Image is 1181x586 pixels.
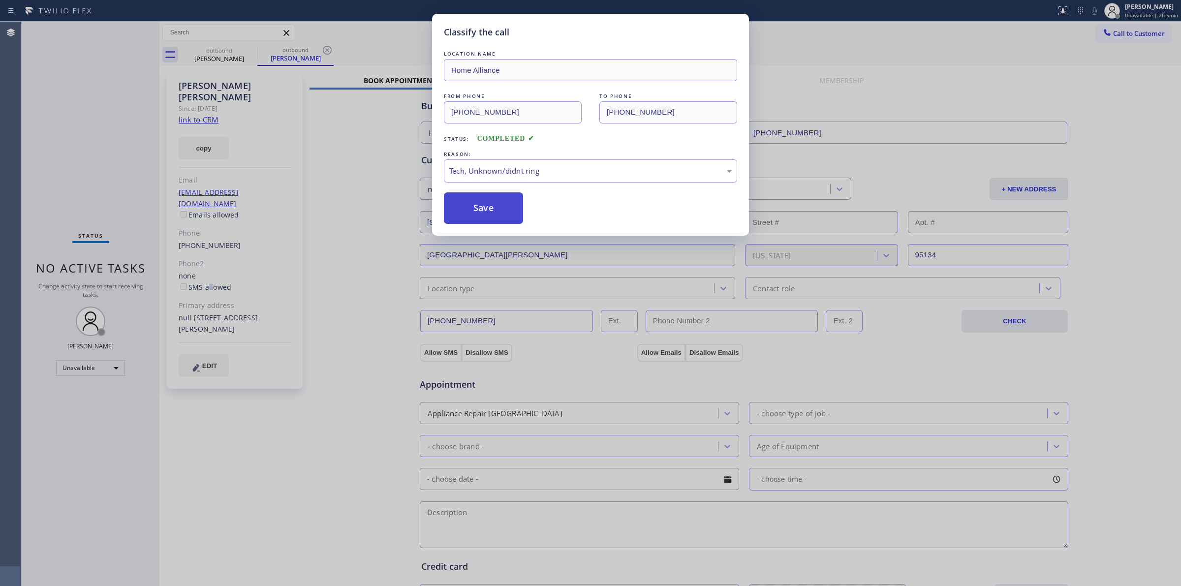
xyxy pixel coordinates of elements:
h5: Classify the call [444,26,509,39]
input: From phone [444,101,582,123]
span: Status: [444,135,469,142]
div: TO PHONE [599,91,737,101]
input: To phone [599,101,737,123]
div: FROM PHONE [444,91,582,101]
div: LOCATION NAME [444,49,737,59]
button: Save [444,192,523,224]
span: COMPLETED [477,135,534,142]
div: Tech, Unknown/didnt ring [449,165,732,177]
div: REASON: [444,149,737,159]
